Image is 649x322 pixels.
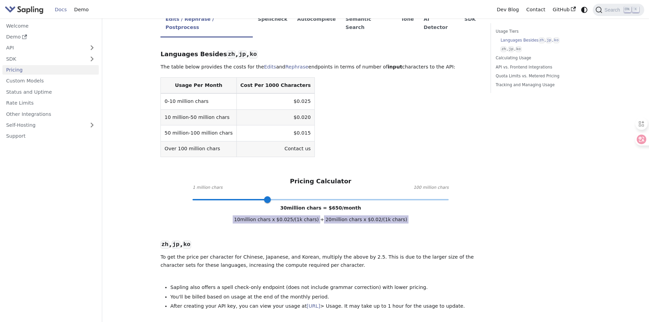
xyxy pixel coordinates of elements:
span: + [320,217,324,222]
a: Custom Models [2,76,99,86]
code: zh [160,241,169,249]
button: Search (Ctrl+K) [593,4,644,16]
a: Welcome [2,21,99,31]
th: Cost Per 1000 Characters [236,78,314,94]
a: Dev Blog [493,4,522,15]
a: Demo [2,32,99,42]
a: Self-Hosting [2,120,99,130]
a: API [2,43,85,53]
code: jp [238,50,247,59]
a: Contact [523,4,549,15]
li: You'll be billed based on usage at the end of the monthly period. [170,293,481,301]
span: 10 million chars x $ 0.025 /(1k chars) [233,215,320,224]
a: GitHub [549,4,579,15]
li: Sapling also offers a spell check-only endpoint (does not include grammar correction) with lower ... [170,283,481,292]
a: Rephrase [285,64,308,70]
code: zh [500,46,507,52]
a: Quota Limits vs. Metered Pricing [496,73,588,79]
a: Support [2,131,99,141]
td: 50 million-100 million chars [161,125,236,141]
th: Usage Per Month [161,78,236,94]
button: Expand sidebar category 'SDK' [85,54,99,64]
span: 1 million chars [192,184,222,191]
li: Tone [396,11,419,37]
a: Usage Tiers [496,28,588,35]
code: jp [546,37,552,43]
td: Contact us [236,141,314,157]
span: 100 million chars [414,184,449,191]
td: $0.025 [236,93,314,109]
code: zh [227,50,235,59]
code: jp [172,241,180,249]
li: Autocomplete [292,11,341,37]
a: Rate Limits [2,98,99,108]
a: Demo [71,4,92,15]
span: 20 million chars x $ 0.02 /(1k chars) [324,215,408,224]
td: Over 100 million chars [161,141,236,157]
p: To get the price per character for Chinese, Japanese, and Korean, multiply the above by 2.5. This... [160,253,481,270]
h3: Pricing Calculator [290,178,351,185]
li: AI Detector [419,11,460,37]
td: $0.020 [236,109,314,125]
a: Docs [51,4,71,15]
button: Expand sidebar category 'API' [85,43,99,53]
span: Search [602,7,624,13]
h3: Languages Besides , , [160,50,481,58]
a: Edits [264,64,276,70]
a: SDK [2,54,85,64]
a: Pricing [2,65,99,75]
h3: , , [160,241,481,248]
p: The table below provides the costs for the and endpoints in terms of number of characters to the ... [160,63,481,71]
a: Calculating Usage [496,55,588,61]
code: ko [183,241,191,249]
a: zh,jp,ko [500,46,586,52]
li: After creating your API key, you can view your usage at > Usage. It may take up to 1 hour for the... [170,302,481,310]
li: Edits / Rephrase / Postprocess [160,11,253,37]
td: $0.015 [236,125,314,141]
a: Status and Uptime [2,87,99,97]
strong: input [388,64,402,70]
a: Other Integrations [2,109,99,119]
a: Languages Besideszh,jp,ko [500,37,586,44]
span: 30 million chars = $ 650 /month [280,205,361,211]
li: SDK [460,11,481,37]
button: Switch between dark and light mode (currently system mode) [580,5,589,15]
a: Sapling.ai [5,5,46,15]
a: API vs. Frontend Integrations [496,64,588,71]
li: Spellcheck [253,11,292,37]
code: zh [539,37,545,43]
td: 0-10 million chars [161,93,236,109]
code: ko [515,46,522,52]
img: Sapling.ai [5,5,44,15]
td: 10 million-50 million chars [161,109,236,125]
a: [URL] [307,303,320,309]
code: jp [508,46,514,52]
a: Tracking and Managing Usage [496,82,588,88]
kbd: K [632,6,639,13]
code: ko [553,37,559,43]
li: Semantic Search [341,11,396,37]
code: ko [249,50,258,59]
